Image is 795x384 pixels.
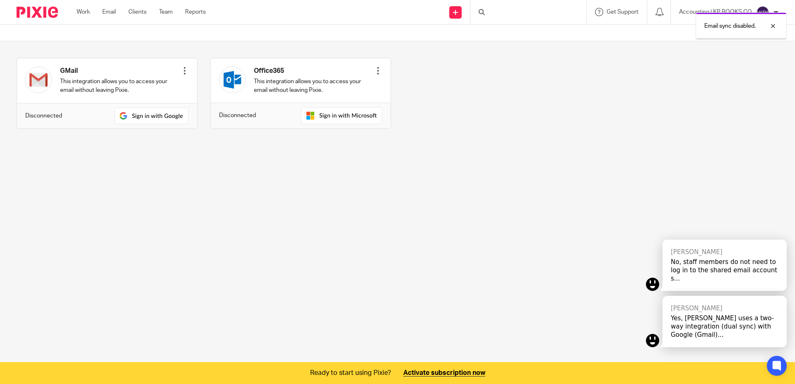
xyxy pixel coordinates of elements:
[25,67,52,93] img: gmail.svg
[301,107,382,124] img: sign-in-with-outlook.svg
[254,77,374,94] p: This integration allows you to access your email without leaving Pixie.
[671,248,778,256] div: [PERSON_NAME]
[185,8,206,16] a: Reports
[646,334,659,347] img: kai.png
[671,314,778,339] div: Yes, [PERSON_NAME] uses a two-way integration (dual sync) with Google (Gmail)...
[671,304,778,312] div: [PERSON_NAME]
[17,7,58,18] img: Pixie
[704,22,756,30] p: Email sync disabled.
[114,108,189,124] img: sign-in-with-gmail.svg
[25,112,62,120] p: Disconnected
[102,8,116,16] a: Email
[159,8,173,16] a: Team
[128,8,147,16] a: Clients
[756,6,769,19] img: svg%3E
[646,278,659,291] img: kai.png
[219,111,256,120] p: Disconnected
[60,67,181,75] h4: GMail
[254,67,374,75] h4: Office365
[671,258,778,283] div: No, staff members do not need to log in to the shared email account s...
[77,8,90,16] a: Work
[219,67,246,93] img: outlook.svg
[60,77,181,94] p: This integration allows you to access your email without leaving Pixie.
